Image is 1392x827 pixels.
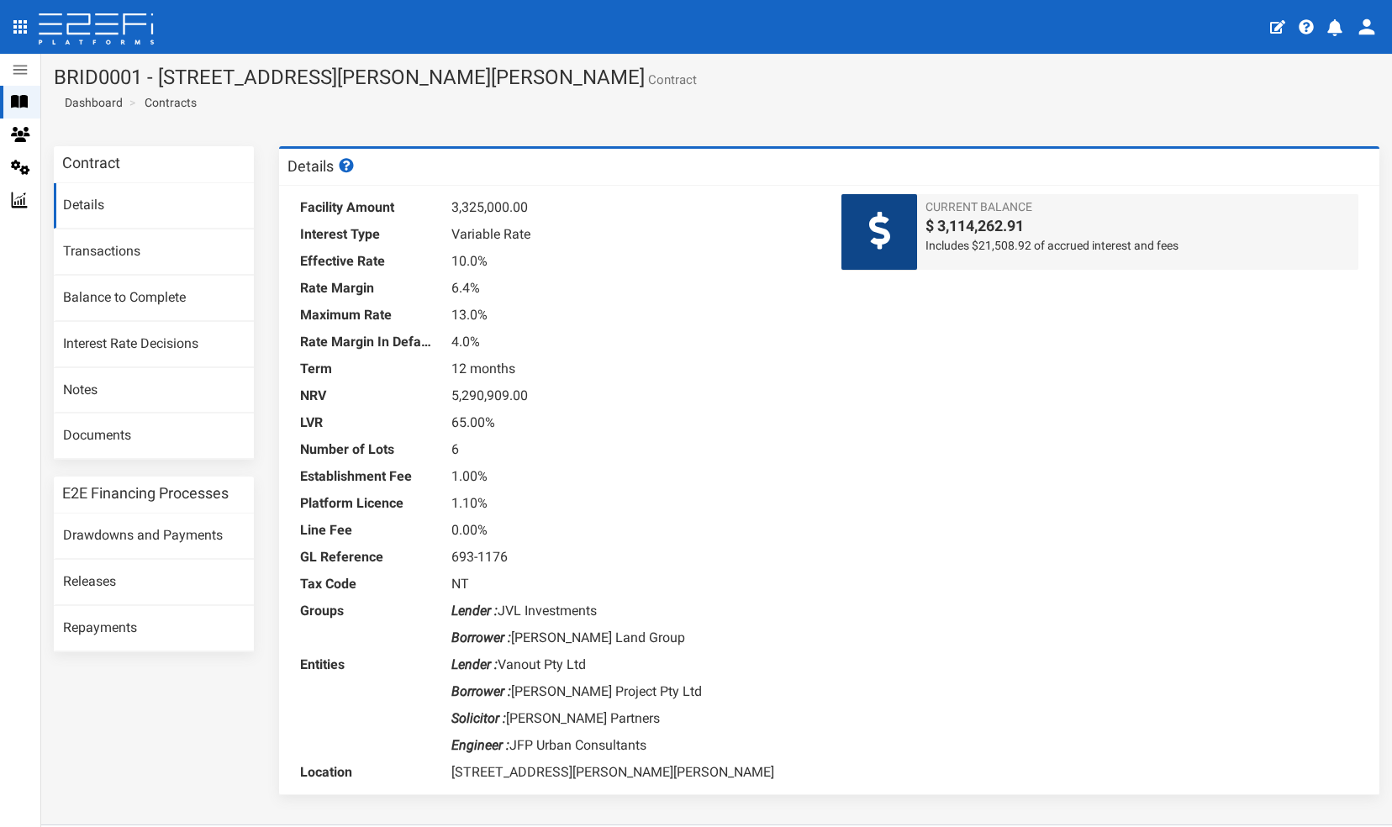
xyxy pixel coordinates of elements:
[300,302,435,329] dt: Maximum Rate
[54,66,1379,88] h1: BRID0001 - [STREET_ADDRESS][PERSON_NAME][PERSON_NAME]
[300,598,435,624] dt: Groups
[54,606,254,651] a: Repayments
[287,158,356,174] h3: Details
[451,705,817,732] dd: [PERSON_NAME] Partners
[451,624,817,651] dd: [PERSON_NAME] Land Group
[300,463,435,490] dt: Establishment Fee
[54,229,254,275] a: Transactions
[451,710,506,726] i: Solicitor :
[300,382,435,409] dt: NRV
[451,302,817,329] dd: 13.0%
[451,678,817,705] dd: [PERSON_NAME] Project Pty Ltd
[451,436,817,463] dd: 6
[54,368,254,413] a: Notes
[451,598,817,624] dd: JVL Investments
[451,517,817,544] dd: 0.00%
[300,248,435,275] dt: Effective Rate
[451,409,817,436] dd: 65.00%
[925,237,1350,254] span: Includes $21,508.92 of accrued interest and fees
[451,356,817,382] dd: 12 months
[300,356,435,382] dt: Term
[300,194,435,221] dt: Facility Amount
[300,759,435,786] dt: Location
[54,514,254,559] a: Drawdowns and Payments
[54,183,254,229] a: Details
[58,96,123,109] span: Dashboard
[451,737,509,753] i: Engineer :
[645,74,697,87] small: Contract
[300,329,435,356] dt: Rate Margin In Default
[451,603,498,619] i: Lender :
[925,215,1350,237] span: $ 3,114,262.91
[451,629,511,645] i: Borrower :
[62,486,229,501] h3: E2E Financing Processes
[451,194,817,221] dd: 3,325,000.00
[451,732,817,759] dd: JFP Urban Consultants
[451,759,817,786] dd: [STREET_ADDRESS][PERSON_NAME][PERSON_NAME]
[451,248,817,275] dd: 10.0%
[58,94,123,111] a: Dashboard
[451,463,817,490] dd: 1.00%
[300,436,435,463] dt: Number of Lots
[300,490,435,517] dt: Platform Licence
[62,155,120,171] h3: Contract
[54,413,254,459] a: Documents
[451,571,817,598] dd: NT
[54,560,254,605] a: Releases
[451,490,817,517] dd: 1.10%
[451,656,498,672] i: Lender :
[300,571,435,598] dt: Tax Code
[300,517,435,544] dt: Line Fee
[451,544,817,571] dd: 693-1176
[145,94,197,111] a: Contracts
[54,322,254,367] a: Interest Rate Decisions
[54,276,254,321] a: Balance to Complete
[451,329,817,356] dd: 4.0%
[300,651,435,678] dt: Entities
[300,409,435,436] dt: LVR
[451,221,817,248] dd: Variable Rate
[925,198,1350,215] span: Current Balance
[451,651,817,678] dd: Vanout Pty Ltd
[451,275,817,302] dd: 6.4%
[300,275,435,302] dt: Rate Margin
[451,382,817,409] dd: 5,290,909.00
[300,221,435,248] dt: Interest Type
[300,544,435,571] dt: GL Reference
[451,683,511,699] i: Borrower :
